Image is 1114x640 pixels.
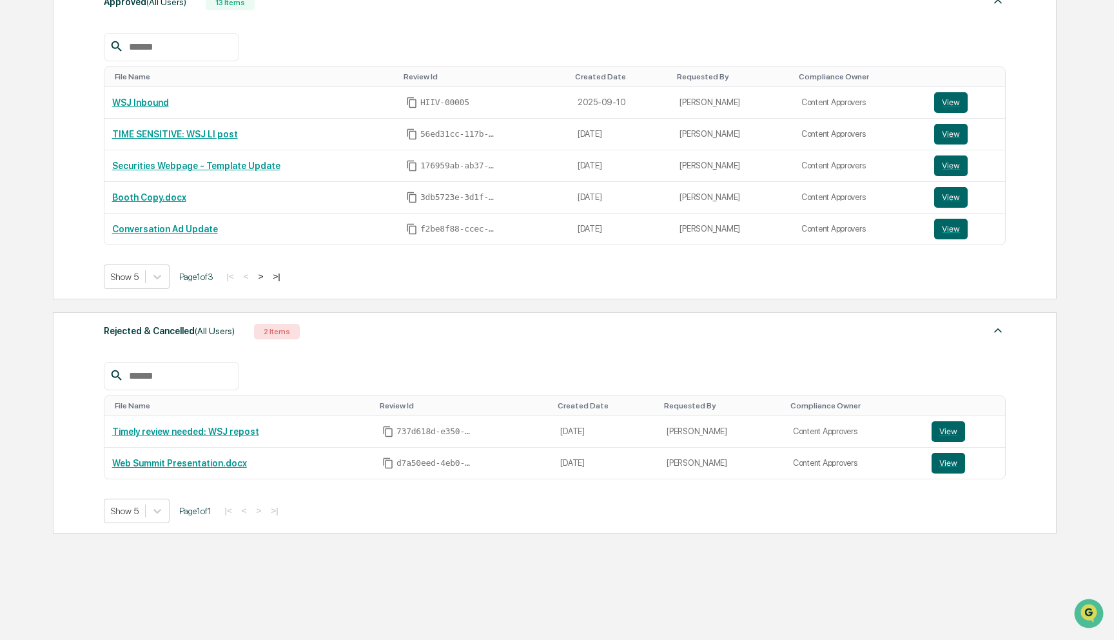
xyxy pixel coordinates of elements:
[932,421,965,442] button: View
[677,72,788,81] div: Toggle SortBy
[195,326,235,336] span: (All Users)
[552,448,659,479] td: [DATE]
[794,119,927,150] td: Content Approvers
[115,401,369,410] div: Toggle SortBy
[794,150,927,182] td: Content Approvers
[672,119,793,150] td: [PERSON_NAME]
[794,182,927,214] td: Content Approvers
[88,157,165,181] a: 🗄️Attestations
[672,87,793,119] td: [PERSON_NAME]
[8,182,86,205] a: 🔎Data Lookup
[112,161,280,171] a: Securities Webpage - Template Update
[934,124,968,145] button: View
[672,182,793,214] td: [PERSON_NAME]
[115,72,393,81] div: Toggle SortBy
[799,72,922,81] div: Toggle SortBy
[44,99,211,112] div: Start new chat
[128,219,156,228] span: Pylon
[934,124,997,145] a: View
[934,187,968,208] button: View
[934,92,968,113] button: View
[406,97,418,108] span: Copy Id
[8,157,88,181] a: 🖐️Preclearance
[238,505,251,516] button: <
[570,150,672,182] td: [DATE]
[659,416,785,448] td: [PERSON_NAME]
[382,457,394,469] span: Copy Id
[934,92,997,113] a: View
[26,187,81,200] span: Data Lookup
[93,164,104,174] div: 🗄️
[1073,597,1108,632] iframe: Open customer support
[659,448,785,479] td: [PERSON_NAME]
[672,214,793,245] td: [PERSON_NAME]
[932,421,998,442] a: View
[934,187,997,208] a: View
[934,155,997,176] a: View
[552,416,659,448] td: [DATE]
[112,224,218,234] a: Conversation Ad Update
[223,271,238,282] button: |<
[420,129,498,139] span: 56ed31cc-117b-403d-88f5-7e05c978669f
[112,129,238,139] a: TIME SENSITIVE: WSJ LI post
[13,99,36,122] img: 1746055101610-c473b297-6a78-478c-a979-82029cc54cd1
[112,458,247,468] a: Web Summit Presentation.docx
[380,401,547,410] div: Toggle SortBy
[785,448,924,479] td: Content Approvers
[13,27,235,48] p: How can we help?
[932,453,965,474] button: View
[219,103,235,118] button: Start new chat
[790,401,919,410] div: Toggle SortBy
[91,218,156,228] a: Powered byPylon
[254,324,300,339] div: 2 Items
[406,128,418,140] span: Copy Id
[420,192,498,203] span: 3db5723e-3d1f-42b2-99b7-9e6eb0fab52d
[934,155,968,176] button: View
[794,214,927,245] td: Content Approvers
[13,164,23,174] div: 🖐️
[672,150,793,182] td: [PERSON_NAME]
[785,416,924,448] td: Content Approvers
[267,505,282,516] button: >|
[404,72,565,81] div: Toggle SortBy
[240,271,253,282] button: <
[406,160,418,172] span: Copy Id
[794,87,927,119] td: Content Approvers
[937,72,1000,81] div: Toggle SortBy
[396,426,474,437] span: 737d618d-e350-41d0-b0b6-35bfb022aeb8
[112,192,186,203] a: Booth Copy.docx
[570,119,672,150] td: [DATE]
[575,72,667,81] div: Toggle SortBy
[382,426,394,437] span: Copy Id
[934,219,997,239] a: View
[932,453,998,474] a: View
[179,506,211,516] span: Page 1 of 1
[26,163,83,175] span: Preclearance
[104,323,235,339] div: Rejected & Cancelled
[990,323,1006,338] img: caret
[406,223,418,235] span: Copy Id
[420,97,469,108] span: HIIV-00005
[570,87,672,119] td: 2025-09-10
[420,161,498,171] span: 176959ab-ab37-4361-8bfa-b96007fded5b
[934,401,1001,410] div: Toggle SortBy
[269,271,284,282] button: >|
[44,112,163,122] div: We're available if you need us!
[420,224,498,234] span: f2be8f88-ccec-4720-ae0c-41595fa3ee1b
[112,426,259,437] a: Timely review needed: WSJ repost
[406,192,418,203] span: Copy Id
[570,214,672,245] td: [DATE]
[934,219,968,239] button: View
[558,401,654,410] div: Toggle SortBy
[396,458,474,468] span: d7a50eed-4eb0-4bf2-bdf6-7b6133cbdad2
[221,505,236,516] button: |<
[179,272,213,282] span: Page 1 of 3
[570,182,672,214] td: [DATE]
[664,401,780,410] div: Toggle SortBy
[255,271,268,282] button: >
[13,188,23,199] div: 🔎
[112,97,169,108] a: WSJ Inbound
[253,505,266,516] button: >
